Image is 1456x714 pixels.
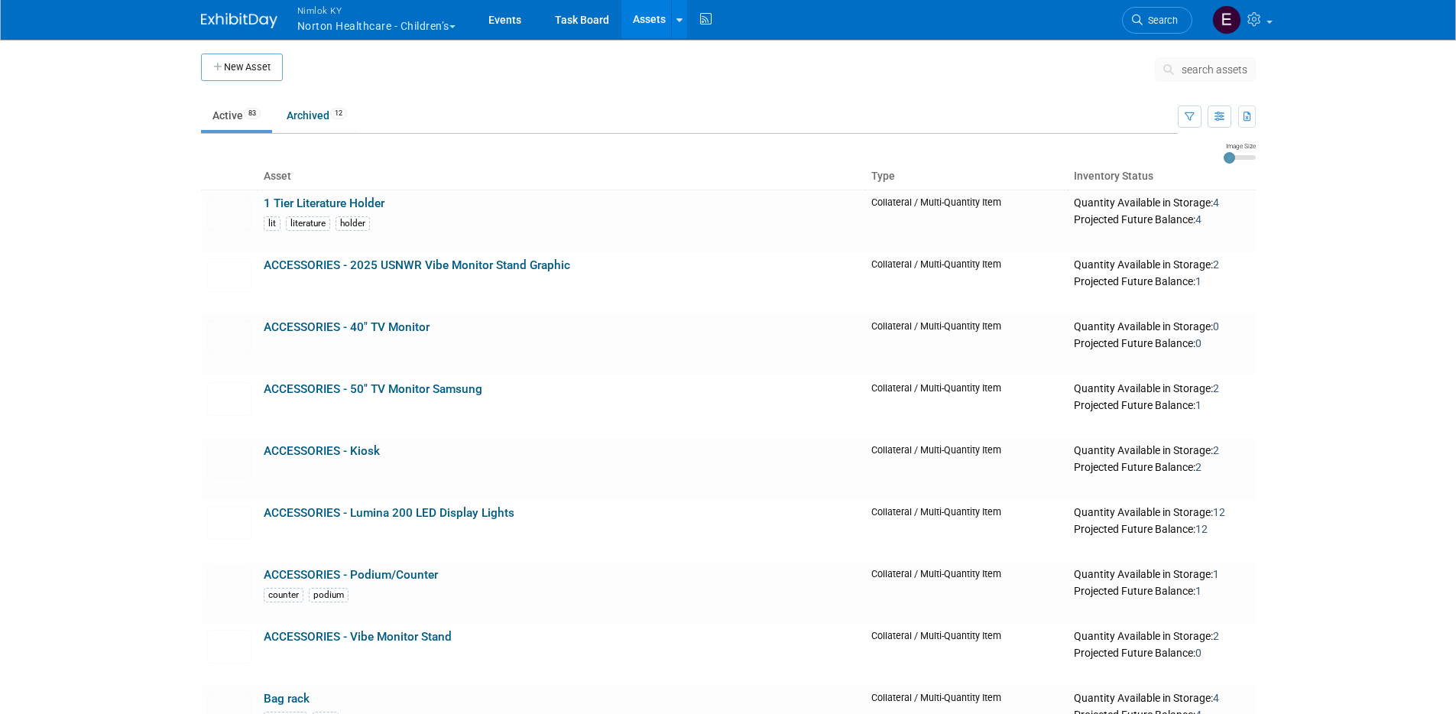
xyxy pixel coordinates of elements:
a: ACCESSORIES - 50" TV Monitor Samsung [264,382,482,396]
img: Elizabeth Griffin [1212,5,1241,34]
a: ACCESSORIES - Podium/Counter [264,568,438,582]
span: 1 [1195,585,1201,597]
span: 0 [1195,337,1201,349]
span: 4 [1213,692,1219,704]
div: Quantity Available in Storage: [1074,630,1249,644]
a: 1 Tier Literature Holder [264,196,384,210]
button: search assets [1155,57,1256,82]
td: Collateral / Multi-Quantity Item [865,562,1068,624]
span: 2 [1213,258,1219,271]
td: Collateral / Multi-Quantity Item [865,314,1068,376]
span: Nimlok KY [297,2,456,18]
span: 1 [1195,275,1201,287]
div: Quantity Available in Storage: [1074,506,1249,520]
span: 2 [1213,630,1219,642]
span: 12 [1195,523,1208,535]
span: 0 [1195,647,1201,659]
div: Projected Future Balance: [1074,644,1249,660]
th: Asset [258,164,865,190]
span: Search [1143,15,1178,26]
a: ACCESSORIES - Kiosk [264,444,380,458]
div: literature [286,216,330,231]
span: 1 [1195,399,1201,411]
button: New Asset [201,54,283,81]
div: Projected Future Balance: [1074,582,1249,599]
div: Quantity Available in Storage: [1074,382,1249,396]
a: Active83 [201,101,272,130]
a: Archived12 [275,101,358,130]
span: 2 [1195,461,1201,473]
span: 2 [1213,382,1219,394]
td: Collateral / Multi-Quantity Item [865,500,1068,562]
a: Search [1122,7,1192,34]
div: Quantity Available in Storage: [1074,258,1249,272]
div: Quantity Available in Storage: [1074,444,1249,458]
span: 4 [1195,213,1201,226]
div: Projected Future Balance: [1074,210,1249,227]
td: Collateral / Multi-Quantity Item [865,252,1068,314]
a: ACCESSORIES - 40" TV Monitor [264,320,430,334]
a: ACCESSORIES - Vibe Monitor Stand [264,630,452,644]
span: 83 [244,108,261,119]
th: Type [865,164,1068,190]
td: Collateral / Multi-Quantity Item [865,624,1068,686]
div: Quantity Available in Storage: [1074,568,1249,582]
img: ExhibitDay [201,13,277,28]
a: Bag rack [264,692,310,706]
td: Collateral / Multi-Quantity Item [865,438,1068,500]
td: Collateral / Multi-Quantity Item [865,376,1068,438]
div: Projected Future Balance: [1074,272,1249,289]
div: lit [264,216,280,231]
div: Projected Future Balance: [1074,334,1249,351]
span: 1 [1213,568,1219,580]
div: counter [264,588,303,602]
div: Quantity Available in Storage: [1074,692,1249,706]
div: Image Size [1224,141,1256,151]
div: Quantity Available in Storage: [1074,320,1249,334]
div: Projected Future Balance: [1074,458,1249,475]
span: search assets [1182,63,1247,76]
div: Projected Future Balance: [1074,520,1249,537]
td: Collateral / Multi-Quantity Item [865,190,1068,252]
div: podium [309,588,349,602]
span: 4 [1213,196,1219,209]
a: ACCESSORIES - Lumina 200 LED Display Lights [264,506,514,520]
span: 12 [330,108,347,119]
div: Quantity Available in Storage: [1074,196,1249,210]
div: Projected Future Balance: [1074,396,1249,413]
span: 0 [1213,320,1219,333]
div: holder [336,216,370,231]
span: 2 [1213,444,1219,456]
span: 12 [1213,506,1225,518]
a: ACCESSORIES - 2025 USNWR Vibe Monitor Stand Graphic [264,258,570,272]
